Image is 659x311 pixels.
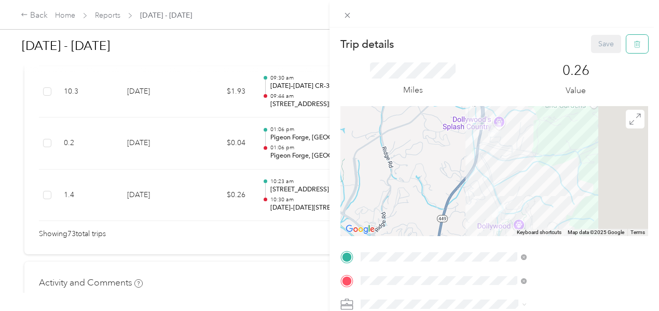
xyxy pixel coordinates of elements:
[403,84,423,97] p: Miles
[630,229,645,235] a: Terms (opens in new tab)
[343,223,377,236] a: Open this area in Google Maps (opens a new window)
[517,229,561,236] button: Keyboard shortcuts
[568,229,624,235] span: Map data ©2025 Google
[343,223,377,236] img: Google
[566,84,586,97] p: Value
[562,62,589,79] p: 0.26
[340,37,394,51] p: Trip details
[601,253,659,311] iframe: Everlance-gr Chat Button Frame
